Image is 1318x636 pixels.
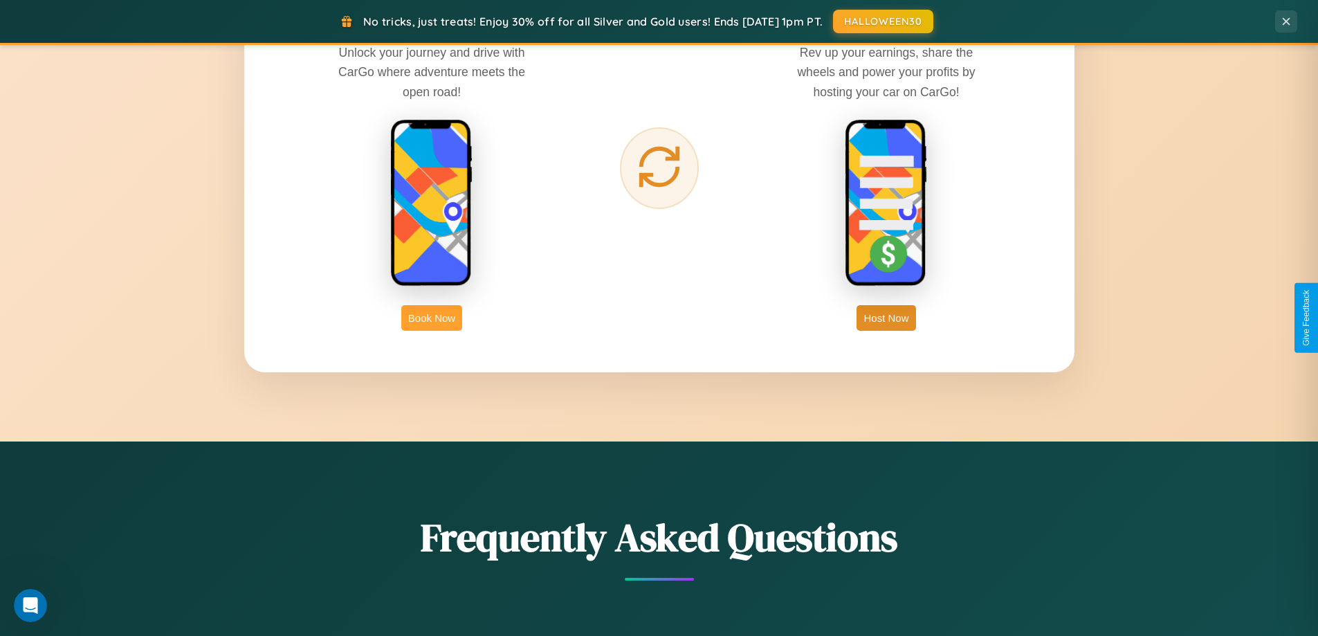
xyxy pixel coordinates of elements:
button: Book Now [401,305,462,331]
button: HALLOWEEN30 [833,10,933,33]
button: Host Now [857,305,915,331]
span: No tricks, just treats! Enjoy 30% off for all Silver and Gold users! Ends [DATE] 1pm PT. [363,15,823,28]
div: Give Feedback [1301,290,1311,346]
img: rent phone [390,119,473,288]
img: host phone [845,119,928,288]
h2: Frequently Asked Questions [244,511,1074,564]
p: Unlock your journey and drive with CarGo where adventure meets the open road! [328,43,536,101]
iframe: Intercom live chat [14,589,47,622]
p: Rev up your earnings, share the wheels and power your profits by hosting your car on CarGo! [782,43,990,101]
